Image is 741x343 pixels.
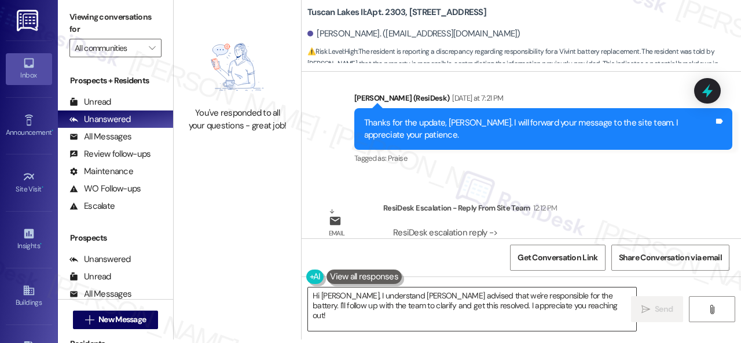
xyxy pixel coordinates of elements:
[149,43,155,53] i: 
[307,46,741,83] span: : The resident is reporting a discrepancy regarding responsibility for a Vivint battery replaceme...
[58,232,173,244] div: Prospects
[655,303,673,315] span: Send
[52,127,53,135] span: •
[85,315,94,324] i: 
[98,314,146,326] span: New Message
[354,92,732,108] div: [PERSON_NAME] (ResiDesk)
[69,288,131,300] div: All Messages
[307,47,357,56] strong: ⚠️ Risk Level: High
[17,10,41,31] img: ResiDesk Logo
[69,253,131,265] div: Unanswered
[510,245,605,271] button: Get Conversation Link
[530,202,557,214] div: 12:12 PM
[69,148,151,160] div: Review follow-ups
[383,202,697,218] div: ResiDesk Escalation - Reply From Site Team
[6,224,52,255] a: Insights •
[40,240,42,248] span: •
[354,150,732,167] div: Tagged as:
[69,200,115,212] div: Escalate
[393,227,687,275] div: ResiDesk escalation reply -> Let the resident know that we are working on getting this worked out...
[69,96,111,108] div: Unread
[308,287,636,331] textarea: Hi [PERSON_NAME], I understand [PERSON_NAME] advised that we're responsible for the battery. I'll...
[631,296,683,322] button: Send
[329,227,374,264] div: Email escalation reply
[619,252,722,264] span: Share Conversation via email
[307,28,520,40] div: [PERSON_NAME]. ([EMAIL_ADDRESS][DOMAIN_NAME])
[69,131,131,143] div: All Messages
[186,107,288,132] div: You've responded to all your questions - great job!
[6,167,52,198] a: Site Visit •
[69,183,141,195] div: WO Follow-ups
[388,153,407,163] span: Praise
[58,75,173,87] div: Prospects + Residents
[364,117,714,142] div: Thanks for the update, [PERSON_NAME]. I will forward your message to the site team. I appreciate ...
[69,8,162,39] label: Viewing conversations for
[69,271,111,283] div: Unread
[69,113,131,126] div: Unanswered
[192,33,283,102] img: empty-state
[75,39,143,57] input: All communities
[69,165,133,178] div: Maintenance
[707,305,716,314] i: 
[307,6,486,19] b: Tuscan Lakes II: Apt. 2303, [STREET_ADDRESS]
[42,183,43,191] span: •
[73,311,159,329] button: New Message
[518,252,597,264] span: Get Conversation Link
[6,281,52,312] a: Buildings
[6,53,52,84] a: Inbox
[449,92,503,104] div: [DATE] at 7:21 PM
[641,305,650,314] i: 
[611,245,729,271] button: Share Conversation via email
